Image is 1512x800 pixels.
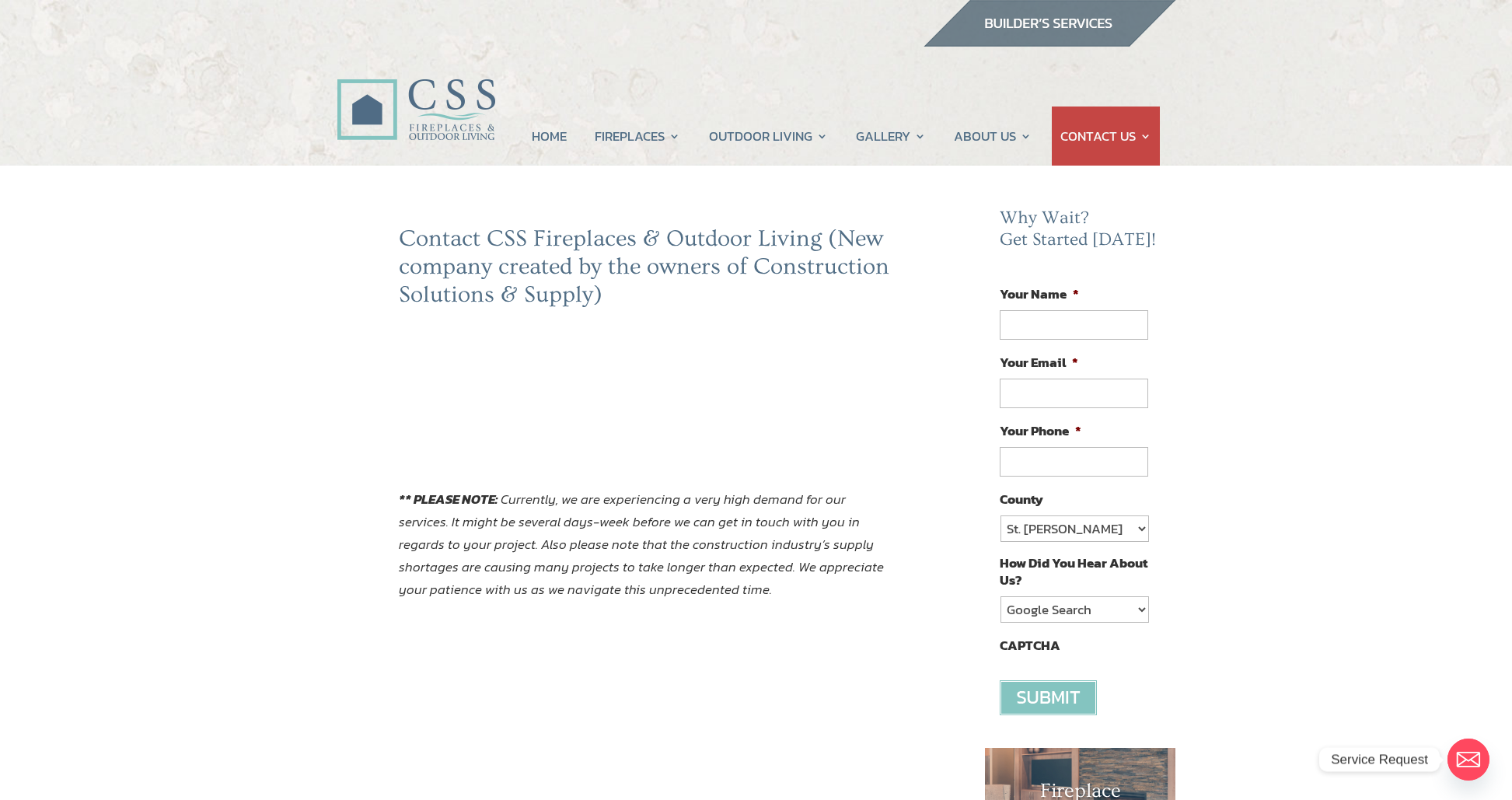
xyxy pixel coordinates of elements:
[337,36,495,148] img: CSS Fireplaces & Outdoor Living (Formerly Construction Solutions & Supply)- Jacksonville Ormond B...
[1000,208,1160,258] h2: Why Wait? Get Started [DATE]!
[399,489,884,599] em: Currently, we are experiencing a very high demand for our services. It might be several days-week...
[1447,739,1489,781] a: Email
[709,107,828,166] a: OUTDOOR LIVING
[1000,554,1147,589] label: How Did You Hear About Us?
[399,225,898,316] h2: Contact CSS Fireplaces & Outdoor Living (New company created by the owners of Construction Soluti...
[1000,637,1060,654] label: CAPTCHA
[399,489,498,509] strong: ** PLEASE NOTE:
[1000,491,1043,508] label: County
[1000,285,1079,302] label: Your Name
[923,32,1176,52] a: builder services construction supply
[595,107,680,166] a: FIREPLACES
[856,107,926,166] a: GALLERY
[954,107,1032,166] a: ABOUT US
[1060,107,1151,166] a: CONTACT US
[1000,680,1097,715] input: Submit
[1000,354,1078,371] label: Your Email
[532,107,567,166] a: HOME
[1000,422,1081,439] label: Your Phone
